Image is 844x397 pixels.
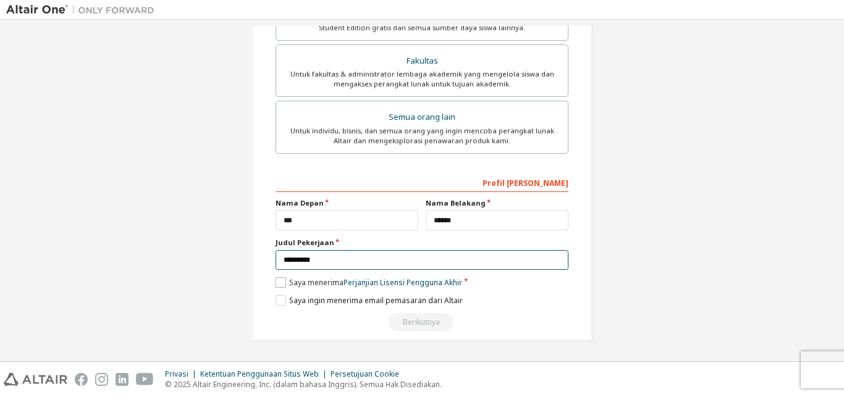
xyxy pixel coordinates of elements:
[276,172,568,192] div: Profil [PERSON_NAME]
[276,238,568,248] label: Judul Pekerjaan
[284,126,560,146] div: Untuk individu, bisnis, dan semua orang yang ingin mencoba perangkat lunak Altair dan mengeksplor...
[165,379,442,390] p: © 2025 Altair Engineering, Inc. (dalam bahasa Inggris). Semua Hak Disediakan.
[6,4,161,16] img: Altair Satu
[276,313,568,332] div: Baca dan Terima EULA untuk melanjutkan
[284,52,560,70] div: Fakultas
[165,369,200,379] div: Privasi
[200,369,331,379] div: Ketentuan Penggunaan Situs Web
[95,373,108,386] img: instagram.svg
[75,373,88,386] img: facebook.svg
[344,277,462,288] a: Perjanjian Lisensi Pengguna Akhir
[276,198,418,208] label: Nama Depan
[4,373,67,386] img: altair_logo.svg
[331,369,407,379] div: Persetujuan Cookie
[116,373,129,386] img: linkedin.svg
[276,295,463,306] label: Saya ingin menerima email pemasaran dari Altair
[276,277,462,288] label: Saya menerima
[426,198,568,208] label: Nama Belakang
[284,69,560,89] div: Untuk fakultas & administrator lembaga akademik yang mengelola siswa dan mengakses perangkat luna...
[284,109,560,126] div: Semua orang lain
[136,373,154,386] img: youtube.svg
